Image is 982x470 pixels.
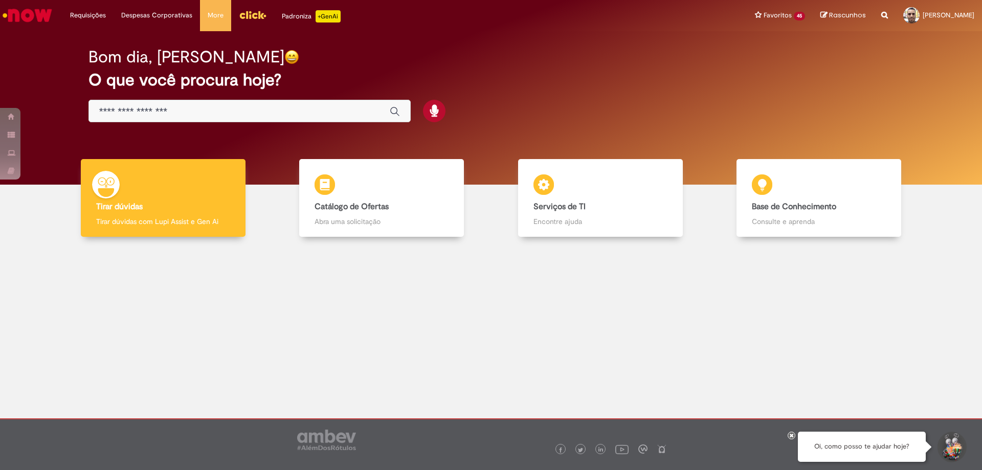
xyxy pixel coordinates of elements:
b: Tirar dúvidas [96,202,143,212]
span: Favoritos [764,10,792,20]
img: click_logo_yellow_360x200.png [239,7,266,23]
a: Base de Conhecimento Consulte e aprenda [710,159,929,237]
img: logo_footer_twitter.png [578,447,583,453]
span: 45 [794,12,805,20]
b: Catálogo de Ofertas [315,202,389,212]
p: Consulte e aprenda [752,216,886,227]
span: Despesas Corporativas [121,10,192,20]
span: [PERSON_NAME] [923,11,974,19]
img: logo_footer_ambev_rotulo_gray.png [297,430,356,450]
b: Serviços de TI [533,202,586,212]
a: Serviços de TI Encontre ajuda [491,159,710,237]
img: logo_footer_naosei.png [657,444,666,454]
p: Tirar dúvidas com Lupi Assist e Gen Ai [96,216,230,227]
div: Padroniza [282,10,341,23]
img: ServiceNow [1,5,54,26]
a: Catálogo de Ofertas Abra uma solicitação [273,159,492,237]
img: logo_footer_youtube.png [615,442,629,456]
p: Abra uma solicitação [315,216,449,227]
a: Rascunhos [820,11,866,20]
h2: O que você procura hoje? [88,71,894,89]
span: Requisições [70,10,106,20]
a: Tirar dúvidas Tirar dúvidas com Lupi Assist e Gen Ai [54,159,273,237]
img: logo_footer_workplace.png [638,444,648,454]
p: Encontre ajuda [533,216,667,227]
span: More [208,10,224,20]
img: logo_footer_facebook.png [558,447,563,453]
button: Iniciar Conversa de Suporte [936,432,967,462]
p: +GenAi [316,10,341,23]
div: Oi, como posso te ajudar hoje? [798,432,926,462]
span: Rascunhos [829,10,866,20]
img: happy-face.png [284,50,299,64]
b: Base de Conhecimento [752,202,836,212]
img: logo_footer_linkedin.png [598,447,604,453]
h2: Bom dia, [PERSON_NAME] [88,48,284,66]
